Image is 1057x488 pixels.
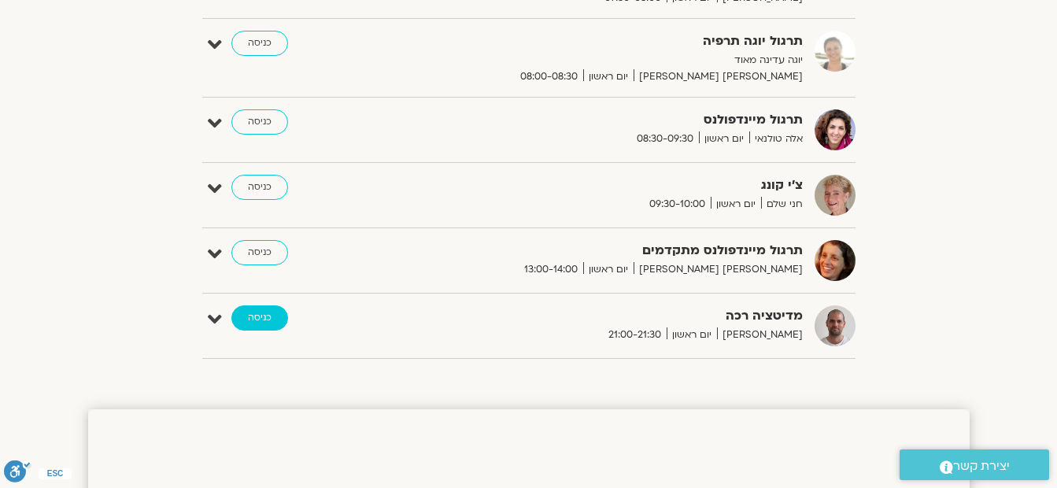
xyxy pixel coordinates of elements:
span: יום ראשון [711,196,761,213]
strong: תרגול מיינדפולנס מתקדמים [417,240,803,261]
a: כניסה [231,31,288,56]
strong: תרגול יוגה תרפיה [417,31,803,52]
span: 08:30-09:30 [631,131,699,147]
span: חני שלם [761,196,803,213]
a: כניסה [231,240,288,265]
span: 13:00-14:00 [519,261,583,278]
span: 08:00-08:30 [515,68,583,85]
span: [PERSON_NAME] [717,327,803,343]
p: יוגה עדינה מאוד [417,52,803,68]
span: יום ראשון [667,327,717,343]
span: יום ראשון [699,131,749,147]
a: כניסה [231,305,288,331]
span: יום ראשון [583,261,634,278]
a: כניסה [231,175,288,200]
span: יצירת קשר [953,456,1010,477]
a: כניסה [231,109,288,135]
span: 21:00-21:30 [603,327,667,343]
span: [PERSON_NAME] [PERSON_NAME] [634,68,803,85]
span: [PERSON_NAME] [PERSON_NAME] [634,261,803,278]
strong: תרגול מיינדפולנס [417,109,803,131]
strong: צ'י קונג [417,175,803,196]
span: אלה טולנאי [749,131,803,147]
a: יצירת קשר [900,449,1049,480]
strong: מדיטציה רכה [417,305,803,327]
span: יום ראשון [583,68,634,85]
span: 09:30-10:00 [644,196,711,213]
